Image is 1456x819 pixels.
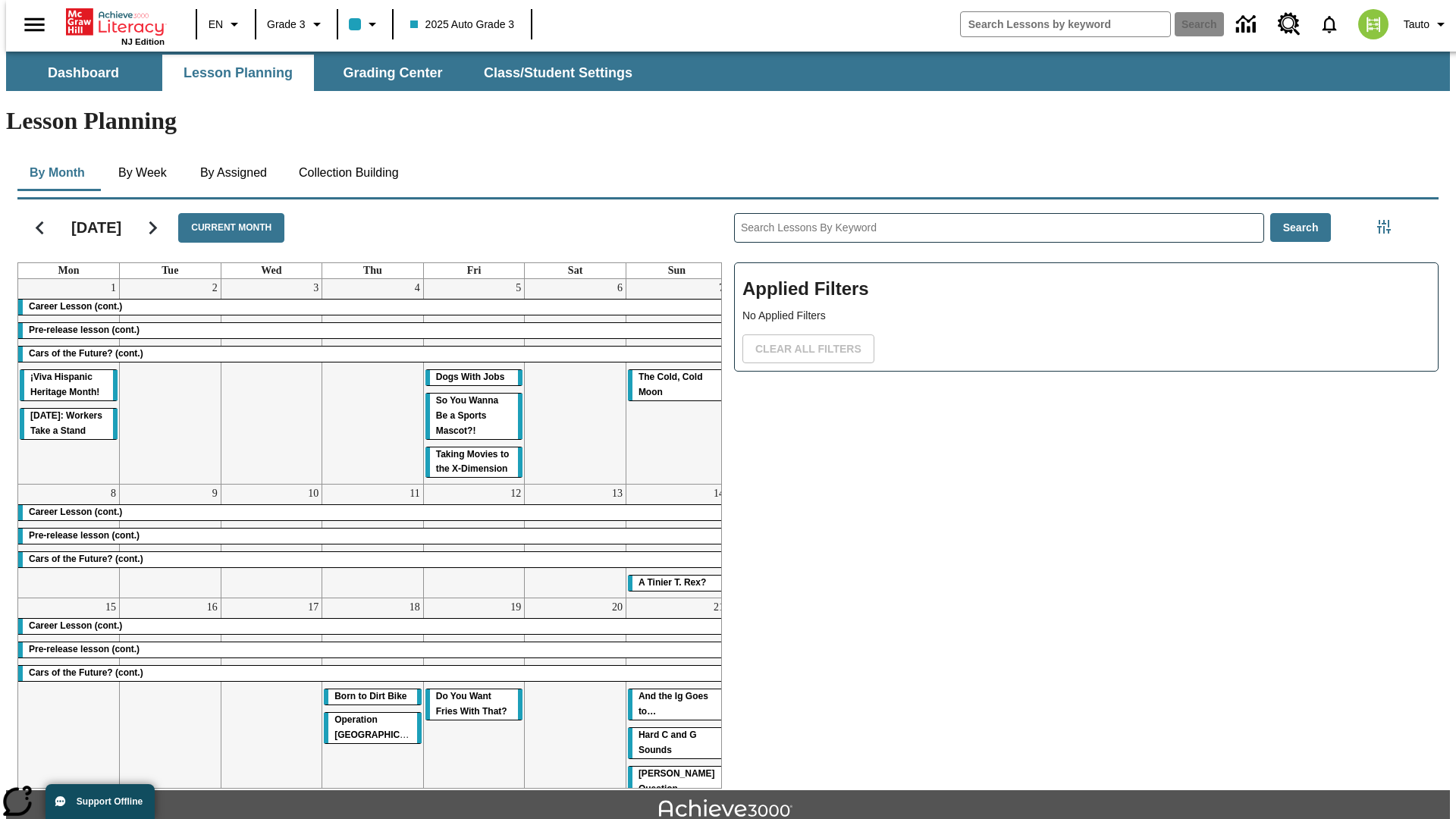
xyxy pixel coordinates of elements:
[513,279,524,297] a: September 5, 2025
[343,11,388,38] button: Class color is light blue. Change class color
[18,485,120,598] td: September 8, 2025
[711,485,727,503] a: September 14, 2025
[360,263,385,278] a: Thursday
[425,447,523,478] div: Taking Movies to the X-Dimension
[639,730,697,755] span: Hard C and G Sounds
[18,619,727,634] div: Career Lesson (cont.)
[324,689,422,704] div: Born to Dirt Bike
[20,409,118,439] div: Labor Day: Workers Take a Stand
[29,325,140,335] span: Pre-release lesson (cont.)
[45,784,155,819] button: Support Offline
[742,308,1430,324] p: No Applied Filters
[18,642,727,657] div: Pre-release lesson (cont.)
[334,714,431,740] span: Operation London Bridge
[665,263,689,278] a: Sunday
[410,17,515,33] span: 2025 Auto Grade 3
[18,279,120,485] td: September 1, 2025
[1358,9,1389,39] img: avatar image
[1310,5,1349,44] a: Notifications
[322,279,424,485] td: September 4, 2025
[184,64,293,82] span: Lesson Planning
[18,529,727,544] div: Pre-release lesson (cont.)
[18,323,727,338] div: Pre-release lesson (cont.)
[221,279,322,485] td: September 3, 2025
[6,107,1450,135] h1: Lesson Planning
[436,449,509,475] span: Taking Movies to the X-Dimension
[209,17,223,33] span: EN
[406,485,422,503] a: September 11, 2025
[412,279,423,297] a: September 4, 2025
[507,598,524,617] a: September 19, 2025
[343,64,442,82] span: Grading Center
[18,300,727,315] div: Career Lesson (cont.)
[436,691,507,717] span: Do You Want Fries With That?
[711,598,727,617] a: September 21, 2025
[121,37,165,46] span: NJ Edition
[626,279,727,485] td: September 7, 2025
[614,279,626,297] a: September 6, 2025
[735,214,1263,242] input: Search Lessons By Keyword
[472,55,645,91] button: Class/Student Settings
[639,372,703,397] span: The Cold, Cold Moon
[30,372,99,397] span: ¡Viva Hispanic Heritage Month!
[1269,4,1310,45] a: Resource Center, Will open in new tab
[423,279,525,485] td: September 5, 2025
[120,279,221,485] td: September 2, 2025
[425,689,523,720] div: Do You Want Fries With That?
[317,55,469,91] button: Grading Center
[204,598,221,617] a: September 16, 2025
[425,370,523,385] div: Dogs With Jobs
[406,598,423,617] a: September 18, 2025
[267,17,306,33] span: Grade 3
[423,485,525,598] td: September 12, 2025
[961,12,1170,36] input: search field
[1349,5,1398,44] button: Select a new avatar
[609,485,626,503] a: September 13, 2025
[55,263,83,278] a: Monday
[436,395,498,436] span: So You Wanna Be a Sports Mascot?!
[628,767,726,797] div: Joplin's Question
[209,279,221,297] a: September 2, 2025
[133,209,172,247] button: Next
[525,485,626,598] td: September 13, 2025
[609,598,626,617] a: September 20, 2025
[29,620,122,631] span: Career Lesson (cont.)
[436,372,505,382] span: Dogs With Jobs
[565,263,585,278] a: Saturday
[29,554,143,564] span: Cars of the Future? (cont.)
[17,155,97,191] button: By Month
[324,713,422,743] div: Operation London Bridge
[48,64,119,82] span: Dashboard
[66,7,165,37] a: Home
[464,263,485,278] a: Friday
[29,348,143,359] span: Cars of the Future? (cont.)
[66,5,165,46] div: Home
[628,370,726,400] div: The Cold, Cold Moon
[639,577,706,588] span: A Tinier T. Rex?
[734,262,1439,372] div: Applied Filters
[6,55,646,91] div: SubNavbar
[29,507,122,517] span: Career Lesson (cont.)
[1404,17,1429,33] span: Tauto
[71,218,121,237] h2: [DATE]
[626,485,727,598] td: September 14, 2025
[209,485,221,503] a: September 9, 2025
[18,552,727,567] div: Cars of the Future? (cont.)
[29,667,143,678] span: Cars of the Future? (cont.)
[742,271,1430,308] h2: Applied Filters
[29,530,140,541] span: Pre-release lesson (cont.)
[716,279,727,297] a: September 7, 2025
[29,644,140,654] span: Pre-release lesson (cont.)
[18,666,727,681] div: Cars of the Future? (cont.)
[221,485,322,598] td: September 10, 2025
[108,485,119,503] a: September 8, 2025
[158,263,181,278] a: Tuesday
[8,55,159,91] button: Dashboard
[5,193,722,789] div: Calendar
[507,485,524,503] a: September 12, 2025
[1270,213,1332,243] button: Search
[188,155,279,191] button: By Assigned
[305,485,322,503] a: September 10, 2025
[102,598,119,617] a: September 15, 2025
[18,505,727,520] div: Career Lesson (cont.)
